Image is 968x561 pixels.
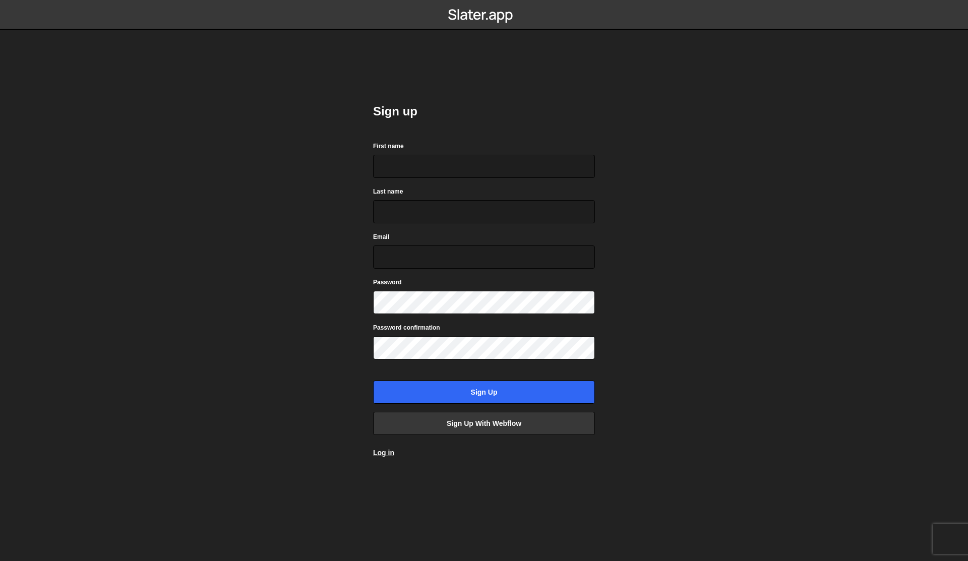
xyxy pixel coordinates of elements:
[373,412,595,435] a: Sign up with Webflow
[373,141,404,151] label: First name
[373,277,402,287] label: Password
[373,232,389,242] label: Email
[373,103,595,119] h2: Sign up
[373,381,595,404] input: Sign up
[373,186,403,197] label: Last name
[373,449,394,457] a: Log in
[373,323,440,333] label: Password confirmation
